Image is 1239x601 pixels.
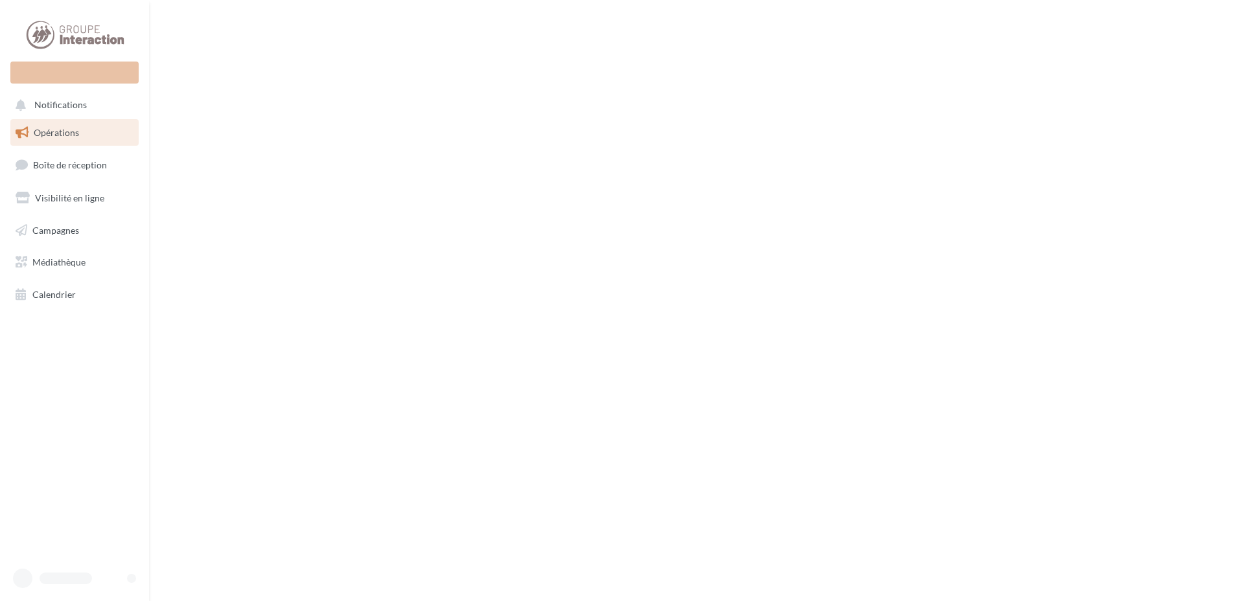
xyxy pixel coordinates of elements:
[32,256,86,267] span: Médiathèque
[33,159,107,170] span: Boîte de réception
[8,119,141,146] a: Opérations
[8,249,141,276] a: Médiathèque
[34,100,87,111] span: Notifications
[8,151,141,179] a: Boîte de réception
[34,127,79,138] span: Opérations
[10,62,139,84] div: Nouvelle campagne
[8,281,141,308] a: Calendrier
[32,224,79,235] span: Campagnes
[8,185,141,212] a: Visibilité en ligne
[32,289,76,300] span: Calendrier
[8,217,141,244] a: Campagnes
[35,192,104,203] span: Visibilité en ligne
